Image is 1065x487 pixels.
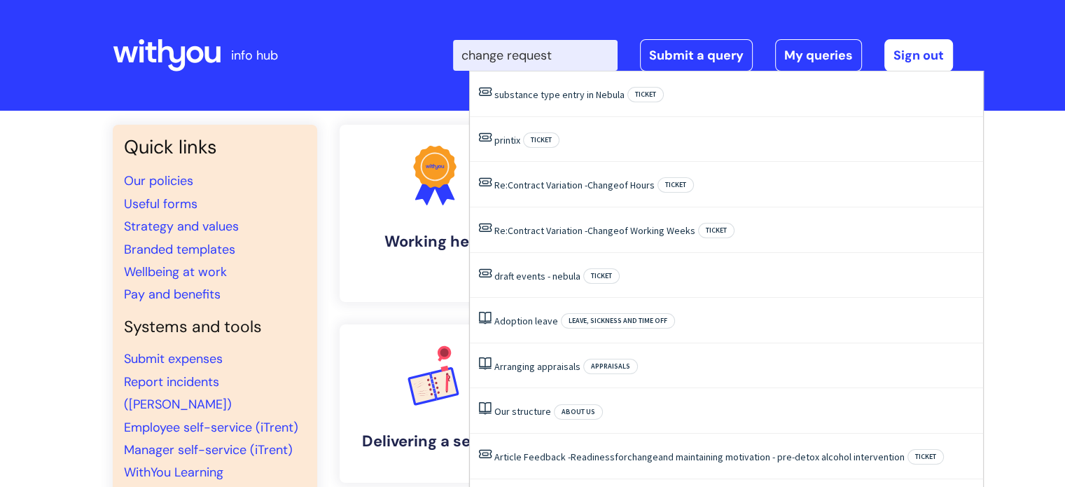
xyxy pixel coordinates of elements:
[884,39,953,71] a: Sign out
[494,270,580,282] a: draft events - nebula
[231,44,278,67] p: info hub
[351,233,519,251] h4: Working here
[124,196,197,212] a: Useful forms
[587,179,619,191] span: Change
[124,263,227,280] a: Wellbeing at work
[494,224,695,237] a: Re:Contract Variation -Changeof Working Weeks
[124,317,306,337] h4: Systems and tools
[124,419,298,436] a: Employee self-service (iTrent)
[124,286,221,303] a: Pay and benefits
[587,224,619,237] span: Change
[494,315,558,327] a: Adoption leave
[523,132,559,148] span: Ticket
[657,177,694,193] span: Ticket
[124,464,223,481] a: WithYou Learning
[453,39,953,71] div: | -
[124,218,239,235] a: Strategy and values
[554,404,603,420] span: About Us
[453,40,618,71] input: Search
[640,39,753,71] a: Submit a query
[494,224,508,237] span: Re:
[494,179,508,191] span: Re:
[351,432,519,451] h4: Delivering a service
[494,88,625,101] a: substance type entry in Nebula
[124,136,306,158] h3: Quick links
[124,350,223,367] a: Submit expenses
[494,405,551,418] a: Our structure
[494,134,520,146] a: printix
[494,179,655,191] a: Re:Contract Variation -Changeof Hours
[124,172,193,189] a: Our policies
[698,223,735,238] span: Ticket
[571,451,615,463] span: Readiness
[494,360,580,373] a: Arranging appraisals
[583,359,638,374] span: Appraisals
[340,125,530,302] a: Working here
[124,373,232,413] a: Report incidents ([PERSON_NAME])
[907,449,944,465] span: Ticket
[775,39,862,71] a: My queries
[583,268,620,284] span: Ticket
[561,313,675,329] span: Leave, sickness and time off
[627,87,664,102] span: Ticket
[494,451,905,463] a: Article Feedback -Readinessforchangeand maintaining motivation - pre-detox alcohol intervention
[124,241,235,258] a: Branded templates
[627,451,658,463] span: change
[340,324,530,483] a: Delivering a service
[124,441,293,458] a: Manager self-service (iTrent)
